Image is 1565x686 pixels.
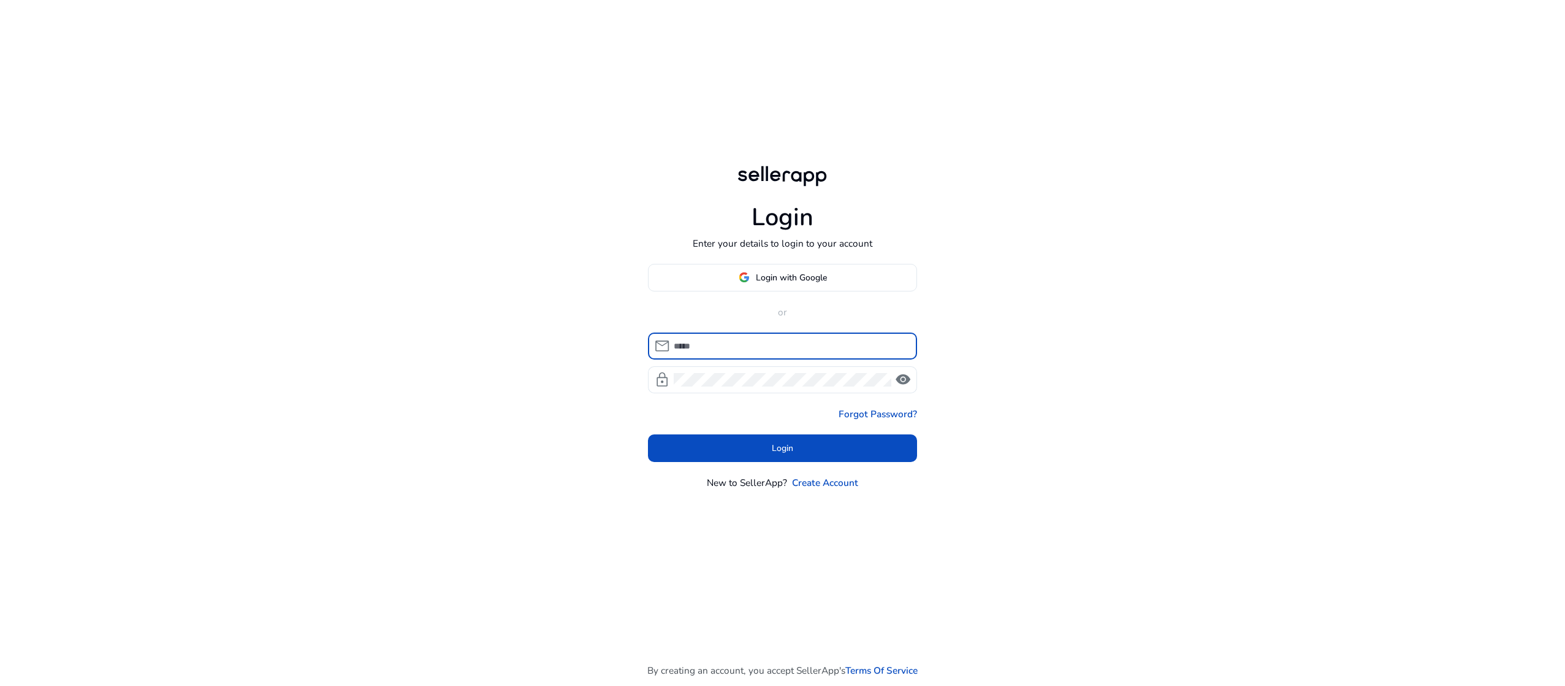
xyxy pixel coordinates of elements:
button: Login [648,434,918,462]
p: Enter your details to login to your account [693,236,872,250]
p: or [648,305,918,319]
h1: Login [752,203,813,233]
span: Login [772,442,793,455]
a: Forgot Password? [839,407,917,421]
span: Login with Google [756,271,827,284]
button: Login with Google [648,264,918,291]
span: mail [654,338,670,354]
a: Create Account [792,476,858,490]
span: lock [654,372,670,388]
p: New to SellerApp? [707,476,787,490]
img: google-logo.svg [739,272,750,283]
a: Terms Of Service [845,663,918,677]
span: visibility [895,372,911,388]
